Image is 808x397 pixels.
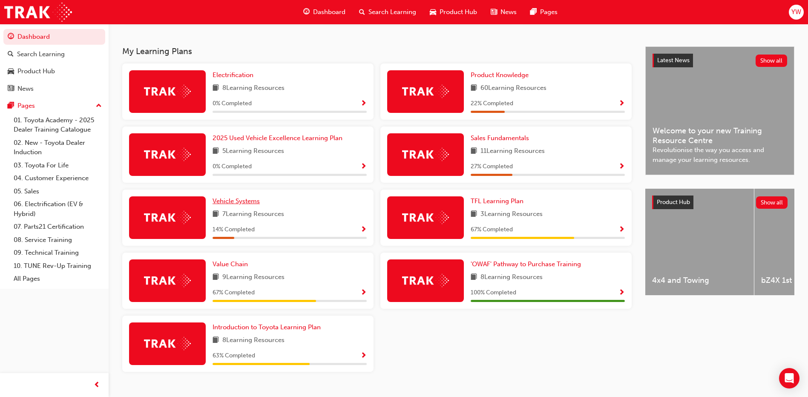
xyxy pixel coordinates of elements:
[213,335,219,346] span: book-icon
[3,29,105,45] a: Dashboard
[540,7,558,17] span: Pages
[144,274,191,287] img: Trak
[3,63,105,79] a: Product Hub
[618,100,625,108] span: Show Progress
[471,146,477,157] span: book-icon
[17,49,65,59] div: Search Learning
[652,276,747,285] span: 4x4 and Towing
[8,102,14,110] span: pages-icon
[10,159,105,172] a: 03. Toyota For Life
[653,145,787,164] span: Revolutionise the way you access and manage your learning resources.
[213,134,342,142] span: 2025 Used Vehicle Excellence Learning Plan
[360,289,367,297] span: Show Progress
[756,196,788,209] button: Show all
[618,98,625,109] button: Show Progress
[8,68,14,75] span: car-icon
[484,3,523,21] a: news-iconNews
[430,7,436,17] span: car-icon
[10,259,105,273] a: 10. TUNE Rev-Up Training
[480,272,543,283] span: 8 Learning Resources
[213,272,219,283] span: book-icon
[360,224,367,235] button: Show Progress
[618,163,625,171] span: Show Progress
[10,114,105,136] a: 01. Toyota Academy - 2025 Dealer Training Catalogue
[360,288,367,298] button: Show Progress
[144,148,191,161] img: Trak
[471,196,527,206] a: TFL Learning Plan
[213,260,248,268] span: Value Chain
[789,5,804,20] button: YW
[3,98,105,114] button: Pages
[8,51,14,58] span: search-icon
[471,70,532,80] a: Product Knowledge
[500,7,517,17] span: News
[96,101,102,112] span: up-icon
[10,136,105,159] a: 02. New - Toyota Dealer Induction
[213,133,346,143] a: 2025 Used Vehicle Excellence Learning Plan
[480,83,546,94] span: 60 Learning Resources
[480,209,543,220] span: 3 Learning Resources
[756,55,788,67] button: Show all
[471,83,477,94] span: book-icon
[368,7,416,17] span: Search Learning
[440,7,477,17] span: Product Hub
[213,351,255,361] span: 63 % Completed
[645,46,794,175] a: Latest NewsShow allWelcome to your new Training Resource CentreRevolutionise the way you access a...
[480,146,545,157] span: 11 Learning Resources
[618,161,625,172] button: Show Progress
[213,322,324,332] a: Introduction to Toyota Learning Plan
[144,85,191,98] img: Trak
[360,226,367,234] span: Show Progress
[471,209,477,220] span: book-icon
[222,335,285,346] span: 8 Learning Resources
[10,220,105,233] a: 07. Parts21 Certification
[213,288,255,298] span: 67 % Completed
[213,71,253,79] span: Electrification
[652,196,788,209] a: Product HubShow all
[791,7,801,17] span: YW
[10,233,105,247] a: 08. Service Training
[471,99,513,109] span: 22 % Completed
[618,288,625,298] button: Show Progress
[10,185,105,198] a: 05. Sales
[645,189,754,295] a: 4x4 and Towing
[213,197,260,205] span: Vehicle Systems
[213,323,321,331] span: Introduction to Toyota Learning Plan
[10,172,105,185] a: 04. Customer Experience
[8,33,14,41] span: guage-icon
[360,98,367,109] button: Show Progress
[4,3,72,22] img: Trak
[213,209,219,220] span: book-icon
[213,259,251,269] a: Value Chain
[3,81,105,97] a: News
[471,260,581,268] span: 'OWAF' Pathway to Purchase Training
[144,337,191,350] img: Trak
[402,85,449,98] img: Trak
[779,368,799,388] div: Open Intercom Messenger
[3,27,105,98] button: DashboardSearch LearningProduct HubNews
[491,7,497,17] span: news-icon
[653,126,787,145] span: Welcome to your new Training Resource Centre
[8,85,14,93] span: news-icon
[144,211,191,224] img: Trak
[3,46,105,62] a: Search Learning
[471,133,532,143] a: Sales Fundamentals
[17,66,55,76] div: Product Hub
[657,57,690,64] span: Latest News
[17,101,35,111] div: Pages
[213,196,263,206] a: Vehicle Systems
[618,226,625,234] span: Show Progress
[402,211,449,224] img: Trak
[222,272,285,283] span: 9 Learning Resources
[10,246,105,259] a: 09. Technical Training
[471,225,513,235] span: 67 % Completed
[213,162,252,172] span: 0 % Completed
[213,225,255,235] span: 14 % Completed
[303,7,310,17] span: guage-icon
[360,100,367,108] span: Show Progress
[10,198,105,220] a: 06. Electrification (EV & Hybrid)
[359,7,365,17] span: search-icon
[122,46,632,56] h3: My Learning Plans
[402,274,449,287] img: Trak
[402,148,449,161] img: Trak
